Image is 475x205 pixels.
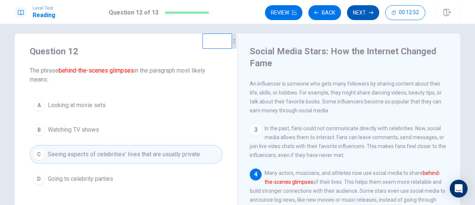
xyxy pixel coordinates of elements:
[347,5,379,20] button: Next
[48,174,113,183] span: Going to celebrity parties
[250,124,262,136] div: 3
[48,125,99,134] span: Watching TV shows
[33,173,45,185] div: D
[48,101,106,110] span: Looking at movie sets
[33,11,55,20] h1: Reading
[109,8,158,17] h1: Question 12 of 13
[385,5,425,20] button: 00:12:52
[399,10,419,16] span: 00:12:52
[308,5,341,20] button: Back
[30,170,223,188] button: DGoing to celebrity parties
[450,180,468,198] div: Open Intercom Messenger
[30,145,223,164] button: CSeeing aspects of celebrities' lives that are usually private
[33,124,45,136] div: B
[33,99,45,111] div: A
[33,148,45,160] div: C
[250,45,446,69] h4: Social Media Stars: How the Internet Changed Fame
[30,96,223,115] button: ALooking at movie sets
[33,6,55,11] span: Level Test
[48,150,200,159] span: Seeing aspects of celebrities' lives that are usually private
[250,169,262,180] div: 4
[30,66,223,84] span: The phrase in the paragraph most likely means:
[250,125,446,158] span: In the past, fans could not communicate directly with celebrities. Now, social media allows them ...
[265,5,302,20] button: Review
[30,121,223,139] button: BWatching TV shows
[30,45,223,57] h4: Question 12
[59,67,134,74] font: behind-the-scenes glimpses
